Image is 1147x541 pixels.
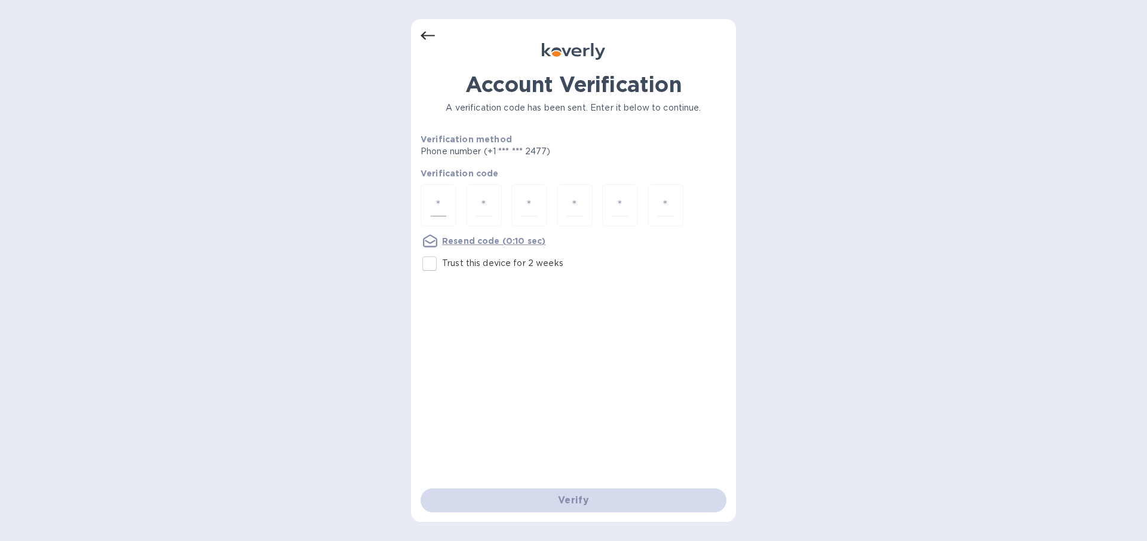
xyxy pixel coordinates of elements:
[442,236,545,246] u: Resend code (0:10 sec)
[442,257,563,270] p: Trust this device for 2 weeks
[421,72,726,97] h1: Account Verification
[421,167,726,179] p: Verification code
[421,135,512,144] b: Verification method
[421,145,642,158] p: Phone number (+1 *** *** 2477)
[421,102,726,114] p: A verification code has been sent. Enter it below to continue.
